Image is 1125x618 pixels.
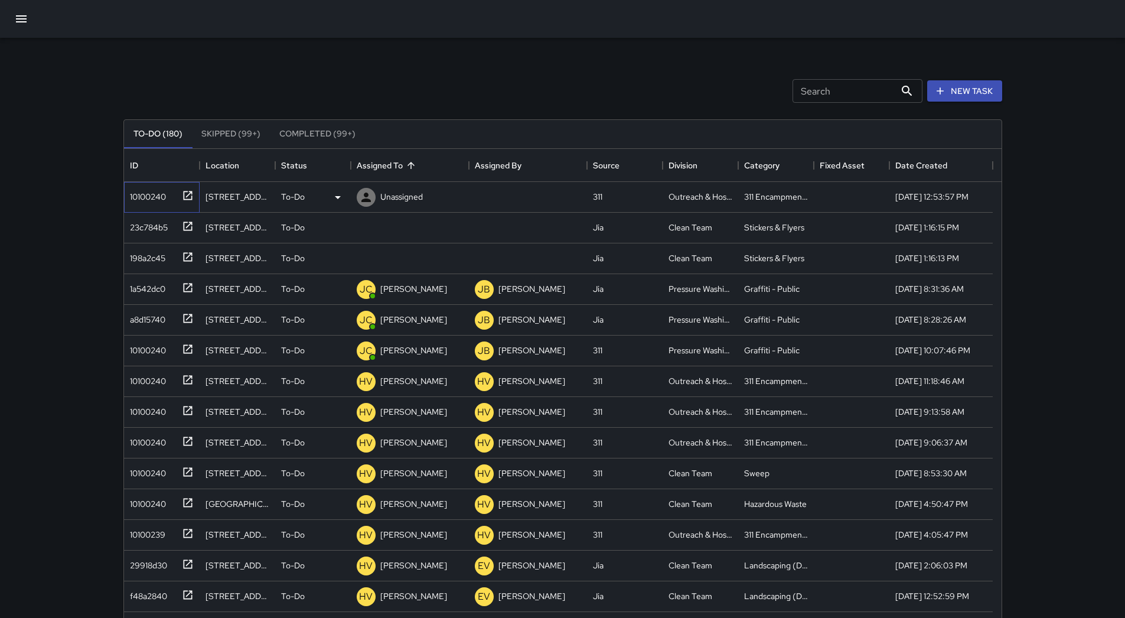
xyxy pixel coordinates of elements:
p: [PERSON_NAME] [498,314,565,326]
p: [PERSON_NAME] [498,498,565,510]
p: [PERSON_NAME] [380,344,447,356]
p: HV [359,405,373,419]
div: Outreach & Hospitality [669,437,732,448]
p: [PERSON_NAME] [380,314,447,326]
div: Assigned By [475,149,521,182]
div: 10100240 [125,186,166,203]
p: EV [478,559,490,573]
div: 1131 Mission Street [206,437,269,448]
div: 10100240 [125,463,166,479]
p: [PERSON_NAME] [380,529,447,541]
div: Date Created [895,149,947,182]
div: 7/29/2025, 1:16:13 PM [895,252,959,264]
div: Location [200,149,275,182]
div: f48a2840 [125,586,167,602]
p: [PERSON_NAME] [380,375,447,387]
div: Clean Team [669,467,712,479]
div: 311 [593,406,602,418]
p: To-Do [281,590,305,602]
p: HV [477,405,491,419]
p: HV [359,497,373,512]
div: Outreach & Hospitality [669,375,732,387]
p: EV [478,590,490,604]
p: HV [359,467,373,481]
p: [PERSON_NAME] [498,283,565,295]
div: Category [738,149,814,182]
div: Source [593,149,619,182]
div: Fixed Asset [814,149,889,182]
div: Outreach & Hospitality [669,406,732,418]
div: 8/10/2025, 8:28:26 AM [895,314,966,326]
p: [PERSON_NAME] [498,529,565,541]
p: HV [477,436,491,450]
div: 8/10/2025, 8:31:36 AM [895,283,964,295]
p: To-Do [281,222,305,233]
div: 10100240 [125,432,166,448]
p: [PERSON_NAME] [498,406,565,418]
div: 10100240 [125,340,166,356]
p: To-Do [281,191,305,203]
div: 934 Market Street [206,560,269,571]
p: [PERSON_NAME] [498,590,565,602]
div: Assigned By [469,149,587,182]
div: 311 Encampments [744,529,808,541]
p: JC [360,282,373,297]
div: 25 7th Street [206,222,269,233]
p: HV [359,528,373,542]
div: 311 [593,529,602,541]
div: 8/8/2025, 4:50:47 PM [895,498,968,510]
div: Source [587,149,663,182]
div: 1000 Howard Street [206,191,269,203]
div: 1a542dc0 [125,278,165,295]
div: 1401 Mission Street [206,467,269,479]
div: 311 [593,437,602,448]
div: Category [744,149,780,182]
div: Landscaping (DG & Weeds) [744,590,808,602]
div: Outreach & Hospitality [669,191,732,203]
button: Sort [403,157,419,174]
button: To-Do (180) [124,120,192,148]
p: [PERSON_NAME] [380,283,447,295]
div: 160 6th Street [206,344,269,356]
div: Jia [593,314,604,326]
div: Date Created [889,149,993,182]
div: Clean Team [669,590,712,602]
div: Jia [593,590,604,602]
div: 311 Encampments [744,375,808,387]
p: [PERSON_NAME] [380,560,447,571]
div: 8/9/2025, 10:07:46 PM [895,344,970,356]
button: New Task [927,80,1002,102]
div: Pressure Washing [669,283,732,295]
p: HV [359,436,373,450]
p: Unassigned [380,191,423,203]
div: Jia [593,252,604,264]
p: JB [478,344,490,358]
p: [PERSON_NAME] [380,467,447,479]
p: To-Do [281,560,305,571]
div: 1003 Market Street [206,283,269,295]
p: JB [478,282,490,297]
div: Graffiti - Public [744,344,800,356]
div: 311 [593,191,602,203]
div: Division [663,149,738,182]
p: [PERSON_NAME] [498,437,565,448]
div: 25 7th Street [206,252,269,264]
div: 10100239 [125,524,165,541]
div: 8/10/2025, 12:53:57 PM [895,191,969,203]
div: Pressure Washing [669,344,732,356]
div: 1000 Howard Street [206,529,269,541]
div: Status [281,149,307,182]
p: HV [477,497,491,512]
div: 106 6th Street [206,314,269,326]
div: 311 Encampments [744,437,808,448]
div: 198a2c45 [125,248,165,264]
p: HV [359,559,373,573]
div: 10100240 [125,370,166,387]
div: Assigned To [357,149,403,182]
p: HV [477,528,491,542]
p: [PERSON_NAME] [498,375,565,387]
div: 10100240 [125,401,166,418]
p: [PERSON_NAME] [380,498,447,510]
p: HV [477,375,491,389]
div: Pressure Washing [669,314,732,326]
